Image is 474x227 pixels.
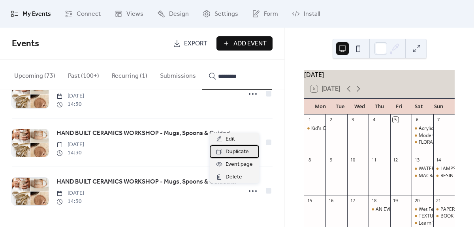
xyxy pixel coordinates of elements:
div: RESIN HOMEWARES WORKSHOP [433,173,455,179]
a: Settings [197,3,244,24]
span: HAND BUILT CERAMICS WORKSHOP - Mugs, Spoons & Guided Free Play [56,129,237,138]
div: Acrylic Ink Abstract Art on Canvas Workshop [412,125,433,132]
div: Thu [370,99,389,114]
span: Install [304,9,320,19]
span: [DATE] [56,92,84,100]
span: My Events [23,9,51,19]
div: 21 [436,197,442,203]
div: Mon [310,99,330,114]
button: Recurring (1) [105,60,154,89]
a: Form [246,3,284,24]
div: 18 [371,197,377,203]
div: 10 [350,157,355,163]
div: Tue [330,99,350,114]
span: 14:30 [56,149,84,157]
span: Export [184,39,207,49]
a: Connect [59,3,107,24]
span: Duplicate [226,147,249,157]
button: Upcoming (73) [8,60,62,89]
div: 19 [393,197,399,203]
div: Modern Calligraphy [419,132,462,139]
span: Design [169,9,189,19]
div: 6 [414,117,420,123]
div: LAMPSHADE MAKING WORKSHOP [433,165,455,172]
span: [DATE] [56,189,84,197]
span: 14:30 [56,100,84,109]
div: 11 [371,157,377,163]
div: Learn To Sew [419,220,448,227]
a: HAND BUILT CERAMICS WORKSHOP - Mugs, Spoons & Guided Free Play [56,128,237,139]
div: Learn To Sew [412,220,433,227]
span: Settings [214,9,238,19]
div: PAPER MAKING Workshop [433,206,455,213]
span: Form [264,9,278,19]
div: TEXTURED ART MASTERCLASS [412,213,433,219]
a: Design [151,3,195,24]
div: Fri [389,99,409,114]
div: 15 [307,197,312,203]
div: 1 [307,117,312,123]
div: BOOK BINDING WORKSHOP [433,213,455,219]
span: Edit [226,135,235,144]
div: 20 [414,197,420,203]
div: [DATE] [304,70,455,79]
div: FLORAL NATIVES PALETTE KNIFE PAINTING WORKSHOP [412,139,433,146]
span: Add Event [233,39,267,49]
a: My Events [5,3,57,24]
div: AN EVENING OF INTUITIVE ARTS & THE SPIRIT WORLD with Christine Morgan [369,206,390,213]
div: 8 [307,157,312,163]
div: Sat [409,99,429,114]
div: Kid's Crochet Club [311,125,351,132]
div: Sun [429,99,448,114]
div: 9 [328,157,334,163]
span: 14:30 [56,197,84,206]
button: Past (100+) [62,60,105,89]
a: Export [167,36,213,51]
a: Install [286,3,326,24]
div: WATERCOLOUR WILDFLOWERS WORKSHOP [412,165,433,172]
span: Views [126,9,143,19]
span: Delete [226,173,242,182]
div: MACRAME PLANT HANGER [412,173,433,179]
div: 13 [414,157,420,163]
a: HAND BUILT CERAMICS WORKSHOP - Mugs, Spoons & Guided Free Play [56,177,237,187]
button: Submissions [154,60,202,89]
div: 16 [328,197,334,203]
span: Connect [77,9,101,19]
div: Wed [350,99,370,114]
div: 2 [328,117,334,123]
div: 3 [350,117,355,123]
button: Add Event [216,36,273,51]
div: 17 [350,197,355,203]
div: 14 [436,157,442,163]
div: 7 [436,117,442,123]
div: 4 [371,117,377,123]
span: Event page [226,160,253,169]
div: Wet Felted Flowers Workshop [412,206,433,213]
span: Events [12,35,39,53]
span: [DATE] [56,141,84,149]
div: Modern Calligraphy [412,132,433,139]
div: Kid's Crochet Club [304,125,325,132]
div: 5 [393,117,399,123]
a: Views [109,3,149,24]
div: 12 [393,157,399,163]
